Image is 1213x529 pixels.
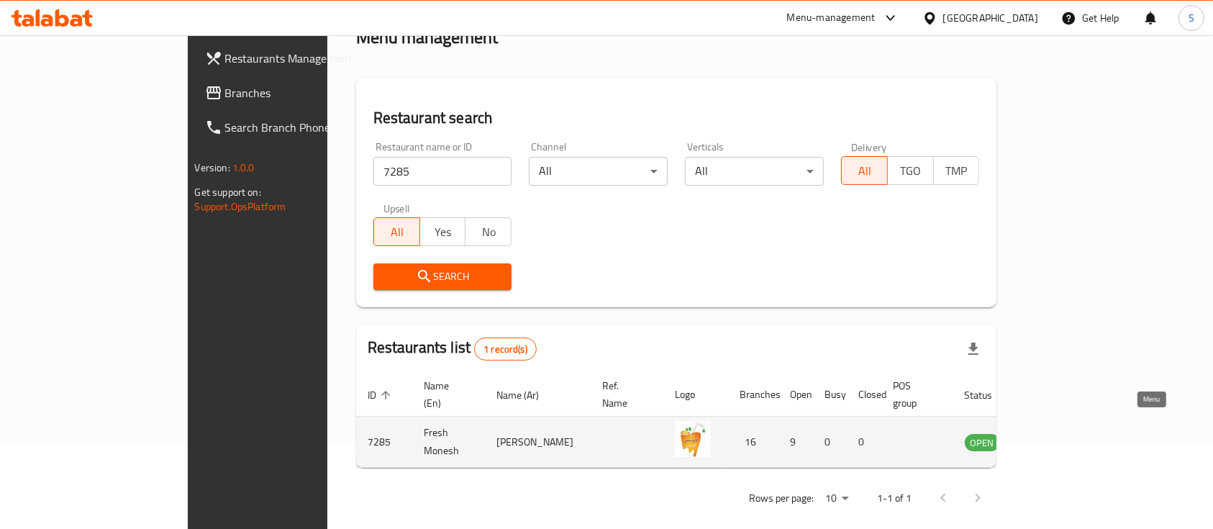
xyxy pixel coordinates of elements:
[529,157,668,186] div: All
[368,386,395,404] span: ID
[778,417,813,468] td: 9
[851,142,887,152] label: Delivery
[943,10,1038,26] div: [GEOGRAPHIC_DATA]
[385,268,501,286] span: Search
[685,157,824,186] div: All
[225,50,379,67] span: Restaurants Management
[778,373,813,417] th: Open
[356,373,1078,468] table: enhanced table
[496,386,558,404] span: Name (Ar)
[465,217,512,246] button: No
[194,76,391,110] a: Branches
[602,377,646,412] span: Ref. Name
[412,417,485,468] td: Fresh Monesh
[475,343,536,356] span: 1 record(s)
[426,222,460,243] span: Yes
[424,377,468,412] span: Name (En)
[813,373,848,417] th: Busy
[195,158,230,177] span: Version:
[663,373,728,417] th: Logo
[373,107,980,129] h2: Restaurant search
[232,158,255,177] span: 1.0.0
[368,337,537,361] h2: Restaurants list
[1189,10,1194,26] span: S
[419,217,466,246] button: Yes
[195,183,261,202] span: Get support on:
[848,160,882,181] span: All
[373,263,512,290] button: Search
[965,434,1000,451] div: OPEN
[225,119,379,136] span: Search Branch Phone
[813,417,848,468] td: 0
[787,9,876,27] div: Menu-management
[471,222,506,243] span: No
[848,373,882,417] th: Closed
[728,373,778,417] th: Branches
[474,338,537,361] div: Total records count
[380,222,414,243] span: All
[887,156,934,185] button: TGO
[933,156,980,185] button: TMP
[749,489,814,507] p: Rows per page:
[877,489,912,507] p: 1-1 of 1
[841,156,888,185] button: All
[485,417,591,468] td: [PERSON_NAME]
[819,488,854,510] div: Rows per page:
[956,332,991,366] div: Export file
[965,435,1000,451] span: OPEN
[940,160,974,181] span: TMP
[194,110,391,145] a: Search Branch Phone
[848,417,882,468] td: 0
[383,203,410,213] label: Upsell
[728,417,778,468] td: 16
[894,160,928,181] span: TGO
[965,386,1012,404] span: Status
[894,377,936,412] span: POS group
[356,26,498,49] h2: Menu management
[225,84,379,101] span: Branches
[195,197,286,216] a: Support.OpsPlatform
[194,41,391,76] a: Restaurants Management
[675,421,711,457] img: Fresh Monesh
[373,217,420,246] button: All
[373,157,512,186] input: Search for restaurant name or ID..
